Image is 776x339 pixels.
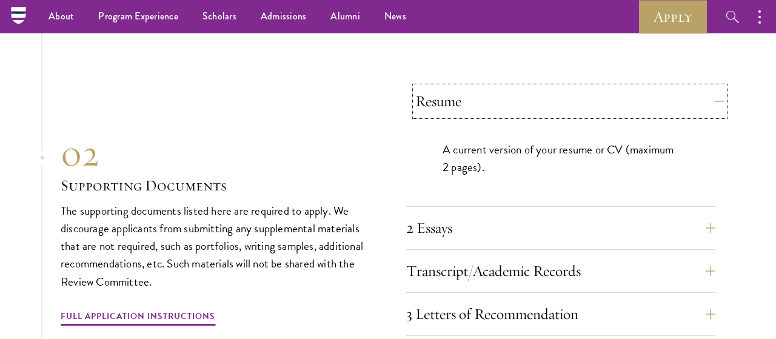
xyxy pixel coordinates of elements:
button: Resume [415,87,724,116]
button: 2 Essays [406,213,715,243]
h3: Supporting Documents [61,175,370,196]
a: Full Application Instructions [61,309,215,327]
div: 02 [61,132,370,175]
button: Transcript/Academic Records [406,257,715,286]
p: A current version of your resume or CV (maximum 2 pages). [443,141,679,176]
button: 3 Letters of Recommendation [406,300,715,329]
p: The supporting documents listed here are required to apply. We discourage applicants from submitt... [61,202,370,290]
